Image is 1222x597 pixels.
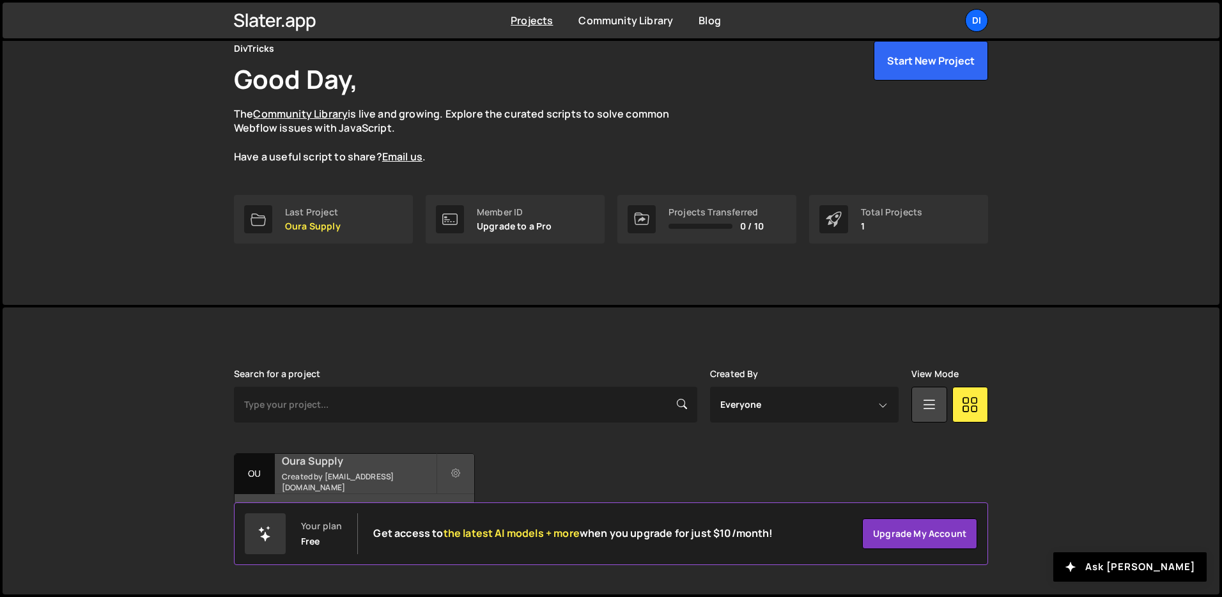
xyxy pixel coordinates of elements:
p: Upgrade to a Pro [477,221,552,231]
h2: Get access to when you upgrade for just $10/month! [373,527,773,539]
h1: Good Day, [234,61,358,97]
div: Member ID [477,207,552,217]
div: Projects Transferred [669,207,764,217]
a: Projects [511,13,553,27]
small: Created by [EMAIL_ADDRESS][DOMAIN_NAME] [282,471,436,493]
a: Last Project Oura Supply [234,195,413,244]
p: The is live and growing. Explore the curated scripts to solve common Webflow issues with JavaScri... [234,107,694,164]
div: Total Projects [861,207,922,217]
p: 1 [861,221,922,231]
p: Oura Supply [285,221,341,231]
a: Ou Oura Supply Created by [EMAIL_ADDRESS][DOMAIN_NAME] 76 pages, last updated by [DATE] [234,453,475,533]
div: Free [301,536,320,547]
a: Blog [699,13,721,27]
span: 0 / 10 [740,221,764,231]
input: Type your project... [234,387,697,423]
a: Community Library [253,107,348,121]
div: DivTricks [234,41,274,56]
label: View Mode [911,369,959,379]
label: Search for a project [234,369,320,379]
a: Di [965,9,988,32]
a: Upgrade my account [862,518,977,549]
a: Community Library [578,13,673,27]
div: Last Project [285,207,341,217]
div: Your plan [301,521,342,531]
label: Created By [710,369,759,379]
div: 76 pages, last updated by [DATE] [235,494,474,532]
button: Ask [PERSON_NAME] [1053,552,1207,582]
span: the latest AI models + more [444,526,580,540]
h2: Oura Supply [282,454,436,468]
a: Email us [382,150,422,164]
button: Start New Project [874,41,988,81]
div: Ou [235,454,275,494]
